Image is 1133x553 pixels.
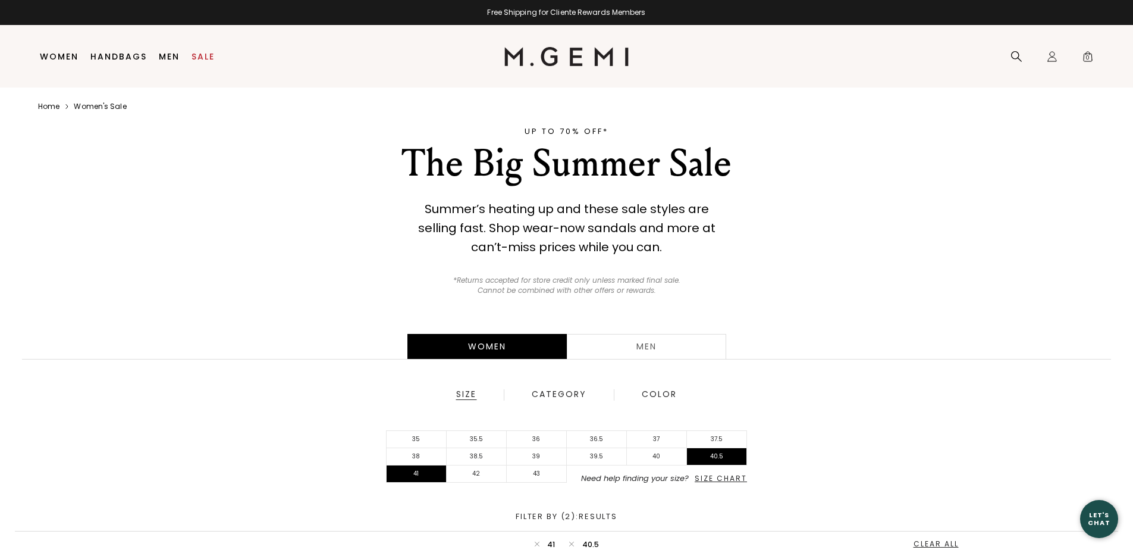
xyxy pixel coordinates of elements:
[15,513,1118,521] div: Filter By (2) : Results
[914,540,965,548] div: Clear All
[447,465,507,483] li: 42
[38,102,59,111] a: Home
[567,448,627,465] li: 39.5
[507,465,567,483] li: 43
[90,52,147,61] a: Handbags
[406,199,727,257] div: Summer’s heating up and these sale styles are selling fast. Shop wear-now sandals and more at can...
[641,389,677,400] div: Color
[567,474,747,483] li: Need help finding your size?
[407,334,567,359] div: Women
[687,448,747,465] li: 40.5
[1082,53,1094,65] span: 0
[567,431,627,448] li: 36.5
[447,431,507,448] li: 35.5
[627,431,687,448] li: 37
[40,52,79,61] a: Women
[192,52,215,61] a: Sale
[456,389,477,400] div: Size
[360,126,773,138] div: UP TO 70% OFF*
[360,142,773,185] div: The Big Summer Sale
[446,276,687,296] p: *Returns accepted for store credit only unless marked final sale. Cannot be combined with other o...
[687,431,747,448] li: 37.5
[74,102,126,111] a: Women's sale
[507,431,567,448] li: 36
[567,334,726,359] a: Men
[447,448,507,465] li: 38.5
[695,473,747,483] span: Size Chart
[387,465,447,483] li: 41
[387,431,447,448] li: 35
[1080,511,1118,526] div: Let's Chat
[159,52,180,61] a: Men
[504,47,629,66] img: M.Gemi
[507,448,567,465] li: 39
[627,448,687,465] li: 40
[531,389,587,400] div: Category
[387,448,447,465] li: 38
